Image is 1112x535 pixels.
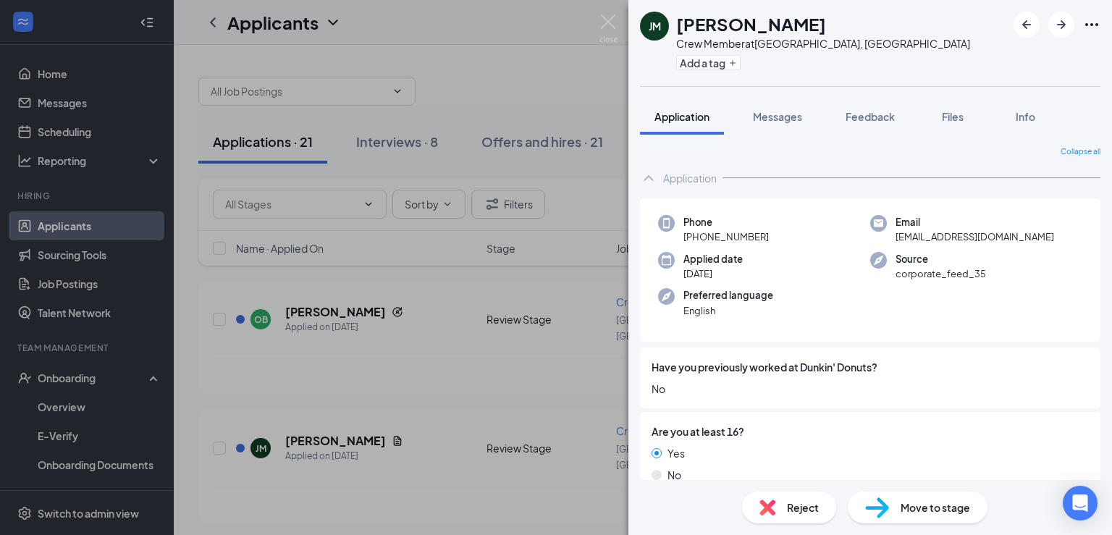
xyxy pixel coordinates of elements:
[1014,12,1040,38] button: ArrowLeftNew
[654,110,709,123] span: Application
[676,55,741,70] button: PlusAdd a tag
[652,381,1089,397] span: No
[728,59,737,67] svg: Plus
[667,467,681,483] span: No
[1016,110,1035,123] span: Info
[753,110,802,123] span: Messages
[942,110,964,123] span: Files
[1048,12,1074,38] button: ArrowRight
[896,266,986,281] span: corporate_feed_35
[676,12,826,36] h1: [PERSON_NAME]
[649,19,661,33] div: JM
[1018,16,1035,33] svg: ArrowLeftNew
[683,266,743,281] span: [DATE]
[896,229,1054,244] span: [EMAIL_ADDRESS][DOMAIN_NAME]
[676,36,970,51] div: Crew Member at [GEOGRAPHIC_DATA], [GEOGRAPHIC_DATA]
[1061,146,1100,158] span: Collapse all
[1053,16,1070,33] svg: ArrowRight
[652,359,877,375] span: Have you previously worked at Dunkin' Donuts?
[652,424,744,439] span: Are you at least 16?
[667,445,685,461] span: Yes
[640,169,657,187] svg: ChevronUp
[683,288,773,303] span: Preferred language
[683,303,773,318] span: English
[846,110,895,123] span: Feedback
[683,229,769,244] span: [PHONE_NUMBER]
[683,215,769,229] span: Phone
[1063,486,1098,521] div: Open Intercom Messenger
[901,500,970,515] span: Move to stage
[787,500,819,515] span: Reject
[683,252,743,266] span: Applied date
[1083,16,1100,33] svg: Ellipses
[896,252,986,266] span: Source
[663,171,717,185] div: Application
[896,215,1054,229] span: Email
